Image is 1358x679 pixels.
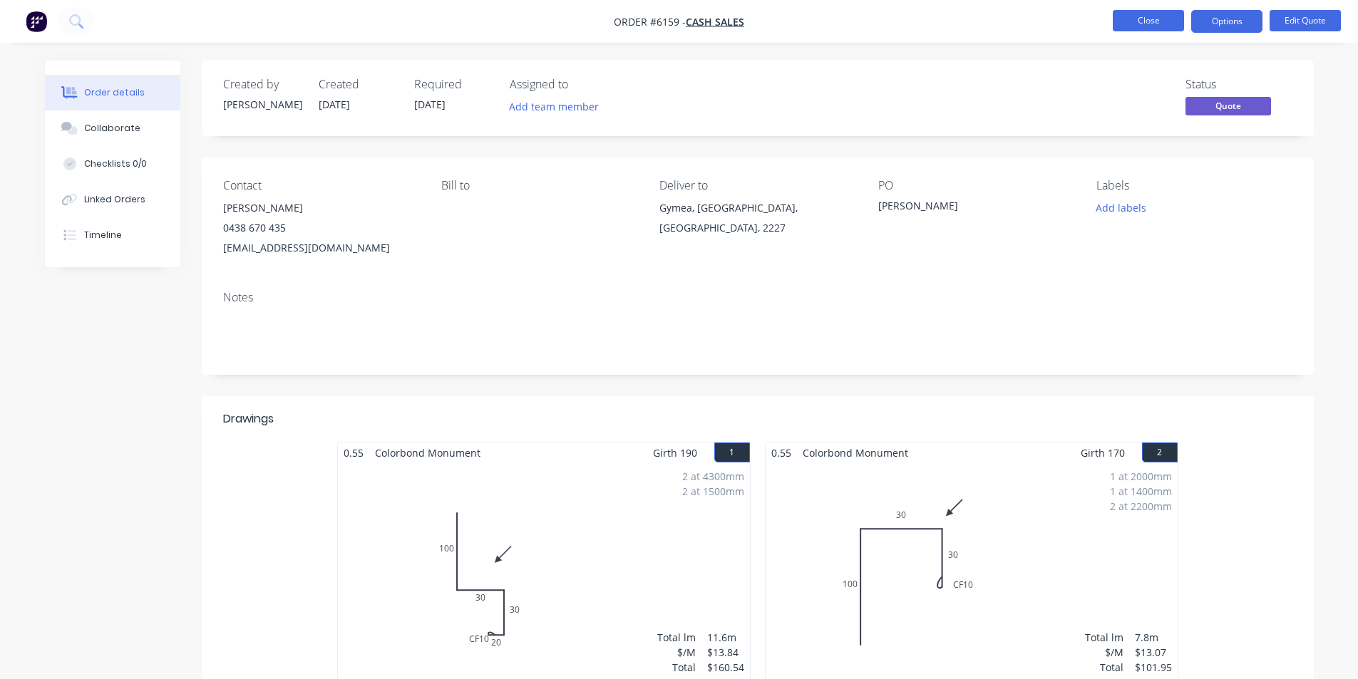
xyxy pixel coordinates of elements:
div: $160.54 [707,660,744,675]
div: Notes [223,291,1292,304]
div: Required [414,78,493,91]
span: Colorbond Monument [369,442,486,463]
button: 2 [1142,442,1178,462]
div: 2 at 4300mm [682,469,744,484]
div: Total lm [657,630,696,645]
button: Add team member [501,97,606,116]
span: Girth 170 [1081,442,1125,463]
div: [PERSON_NAME] [878,198,1056,218]
button: Collaborate [45,110,180,146]
div: Total lm [1085,630,1123,645]
div: Bill to [441,179,637,192]
div: [PERSON_NAME] [223,198,418,218]
div: Total [1085,660,1123,675]
div: 2 at 2200mm [1110,499,1172,514]
div: $101.95 [1135,660,1172,675]
span: [DATE] [414,98,446,111]
div: [PERSON_NAME] [223,97,302,112]
div: 7.8m [1135,630,1172,645]
div: Gymea, [GEOGRAPHIC_DATA], [GEOGRAPHIC_DATA], 2227 [659,198,855,244]
div: $13.84 [707,645,744,660]
span: Girth 190 [653,442,697,463]
button: Edit Quote [1270,10,1341,31]
span: Quote [1185,97,1271,115]
div: Linked Orders [84,193,145,206]
button: Linked Orders [45,182,180,217]
div: Collaborate [84,122,140,135]
span: Order #6159 - [614,15,686,28]
button: Add labels [1089,198,1154,217]
div: Total [657,660,696,675]
button: Timeline [45,217,180,253]
div: [PERSON_NAME]0438 670 435[EMAIL_ADDRESS][DOMAIN_NAME] [223,198,418,258]
div: Drawings [223,410,274,427]
div: 0438 670 435 [223,218,418,238]
div: Created [319,78,397,91]
span: 0.55 [766,442,797,463]
span: 0.55 [338,442,369,463]
span: [DATE] [319,98,350,111]
div: Checklists 0/0 [84,157,147,170]
div: Timeline [84,229,122,242]
div: Created by [223,78,302,91]
div: $/M [1085,645,1123,660]
a: Cash Sales [686,15,744,28]
div: Status [1185,78,1292,91]
div: Order details [84,86,145,99]
button: Order details [45,75,180,110]
div: Gymea, [GEOGRAPHIC_DATA], [GEOGRAPHIC_DATA], 2227 [659,198,855,238]
button: Close [1113,10,1184,31]
div: Labels [1096,179,1292,192]
div: Contact [223,179,418,192]
div: 11.6m [707,630,744,645]
div: 1 at 1400mm [1110,484,1172,499]
button: 1 [714,442,750,462]
button: Checklists 0/0 [45,146,180,182]
button: Options [1191,10,1262,33]
button: Add team member [510,97,607,116]
div: Deliver to [659,179,855,192]
div: $13.07 [1135,645,1172,660]
div: 2 at 1500mm [682,484,744,499]
div: 1 at 2000mm [1110,469,1172,484]
div: PO [878,179,1074,192]
div: $/M [657,645,696,660]
span: Colorbond Monument [797,442,914,463]
div: [EMAIL_ADDRESS][DOMAIN_NAME] [223,238,418,258]
img: Factory [26,11,47,32]
div: Assigned to [510,78,652,91]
